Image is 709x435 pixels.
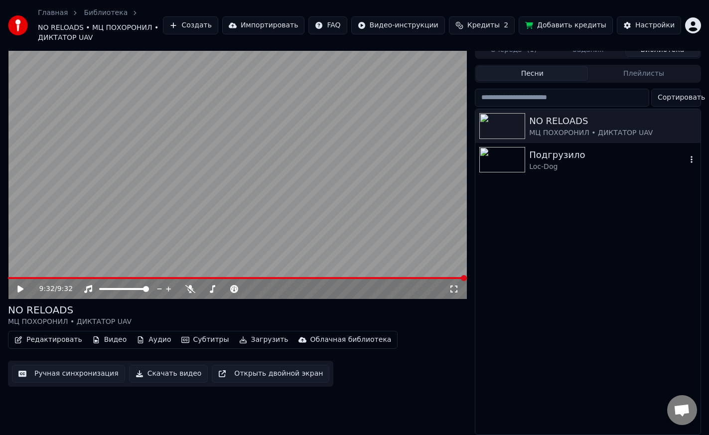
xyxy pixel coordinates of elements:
button: Видео [88,333,131,347]
button: Кредиты2 [449,16,515,34]
button: Открыть двойной экран [212,365,329,383]
button: Видео-инструкции [351,16,445,34]
button: Плейлисты [588,66,700,81]
button: Импортировать [222,16,305,34]
span: Сортировать [658,93,705,103]
div: Облачная библиотека [310,335,392,345]
button: Аудио [133,333,175,347]
span: 9:32 [39,284,55,294]
button: FAQ [308,16,347,34]
span: 9:32 [57,284,73,294]
div: Подгрузило [529,148,687,162]
div: NO RELOADS [529,114,697,128]
div: / [39,284,63,294]
div: МЦ ПОХОРОНИЛ • ДИКТАТОР UAV [529,128,697,138]
button: Настройки [617,16,681,34]
button: Субтитры [177,333,233,347]
button: Ручная синхронизация [12,365,125,383]
div: Открытый чат [667,395,697,425]
button: Создать [163,16,218,34]
div: NO RELOADS [8,303,132,317]
button: Загрузить [235,333,292,347]
button: Добавить кредиты [519,16,613,34]
span: 2 [504,20,508,30]
div: Настройки [635,20,675,30]
img: youka [8,15,28,35]
div: МЦ ПОХОРОНИЛ • ДИКТАТОР UAV [8,317,132,327]
button: Скачать видео [129,365,208,383]
button: Редактировать [10,333,86,347]
a: Библиотека [84,8,128,18]
a: Главная [38,8,68,18]
nav: breadcrumb [38,8,163,43]
button: Песни [476,66,588,81]
span: NO RELOADS • МЦ ПОХОРОНИЛ • ДИКТАТОР UAV [38,23,163,43]
div: Loc-Dog [529,162,687,172]
span: Кредиты [467,20,500,30]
